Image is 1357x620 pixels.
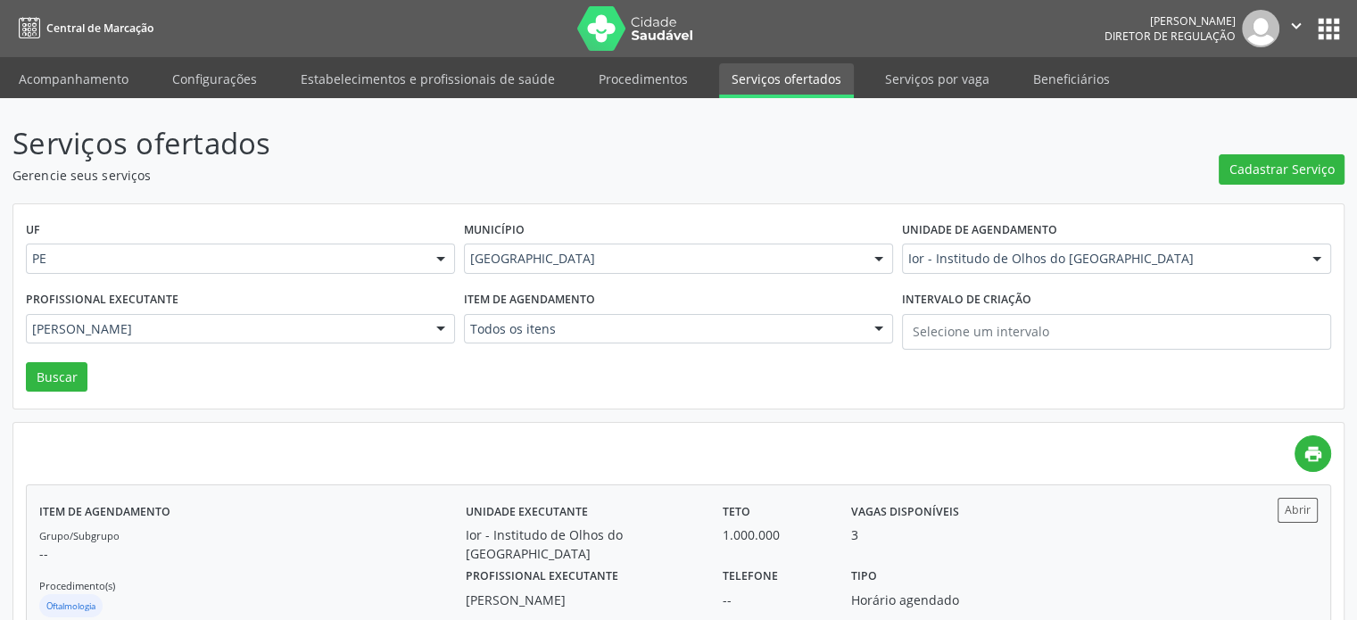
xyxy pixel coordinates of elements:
a: print [1295,435,1331,472]
label: Intervalo de criação [902,286,1031,314]
div: -- [723,591,826,609]
button: Buscar [26,362,87,393]
label: Profissional executante [26,286,178,314]
a: Estabelecimentos e profissionais de saúde [288,63,567,95]
button: Cadastrar Serviço [1219,154,1345,185]
div: [PERSON_NAME] [466,591,698,609]
label: Profissional executante [466,563,618,591]
label: Unidade de agendamento [902,217,1057,244]
small: Grupo/Subgrupo [39,529,120,542]
i:  [1287,16,1306,36]
span: Central de Marcação [46,21,153,36]
div: [PERSON_NAME] [1105,13,1236,29]
span: Cadastrar Serviço [1229,160,1335,178]
label: Unidade executante [466,498,588,525]
label: Vagas disponíveis [851,498,959,525]
p: -- [39,544,466,563]
button:  [1279,10,1313,47]
label: Item de agendamento [464,286,595,314]
a: Beneficiários [1021,63,1122,95]
button: apps [1313,13,1345,45]
small: Oftalmologia [46,600,95,612]
a: Configurações [160,63,269,95]
a: Serviços ofertados [719,63,854,98]
button: Abrir [1278,498,1318,522]
a: Procedimentos [586,63,700,95]
small: Procedimento(s) [39,579,115,592]
a: Acompanhamento [6,63,141,95]
label: Item de agendamento [39,498,170,525]
p: Gerencie seus serviços [12,166,945,185]
label: Tipo [851,563,877,591]
label: Teto [723,498,750,525]
label: Município [464,217,525,244]
div: 3 [851,525,858,544]
p: Serviços ofertados [12,121,945,166]
span: Diretor de regulação [1105,29,1236,44]
a: Central de Marcação [12,13,153,43]
div: 1.000.000 [723,525,826,544]
label: Telefone [723,563,778,591]
input: Selecione um intervalo [902,314,1331,350]
span: Ior - Institudo de Olhos do [GEOGRAPHIC_DATA] [908,250,1295,268]
label: UF [26,217,40,244]
span: PE [32,250,418,268]
span: [GEOGRAPHIC_DATA] [470,250,856,268]
img: img [1242,10,1279,47]
i: print [1303,444,1323,464]
span: Todos os itens [470,320,856,338]
a: Serviços por vaga [873,63,1002,95]
span: [PERSON_NAME] [32,320,418,338]
div: Ior - Institudo de Olhos do [GEOGRAPHIC_DATA] [466,525,698,563]
div: Horário agendado [851,591,1019,609]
